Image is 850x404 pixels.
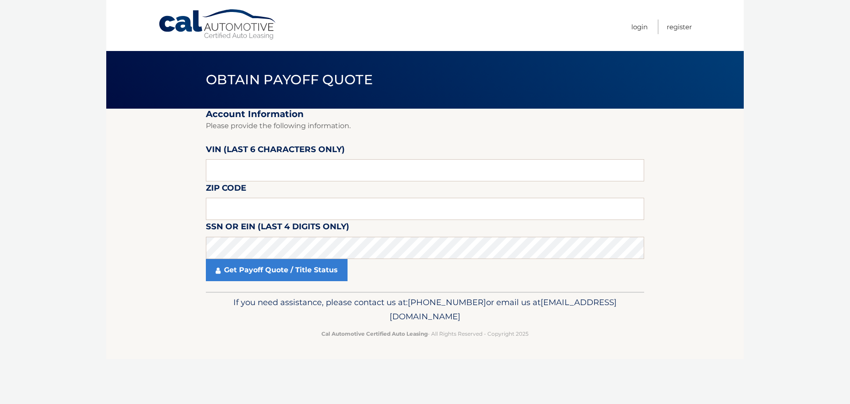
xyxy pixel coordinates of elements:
p: Please provide the following information. [206,120,644,132]
strong: Cal Automotive Certified Auto Leasing [321,330,428,337]
a: Login [631,20,648,34]
label: VIN (last 6 characters only) [206,143,345,159]
span: Obtain Payoff Quote [206,71,373,88]
p: If you need assistance, please contact us at: or email us at [212,295,638,324]
label: Zip Code [206,181,246,198]
label: SSN or EIN (last 4 digits only) [206,220,349,236]
a: Register [667,20,692,34]
a: Cal Automotive [158,9,278,40]
span: [PHONE_NUMBER] [408,297,486,307]
a: Get Payoff Quote / Title Status [206,259,348,281]
p: - All Rights Reserved - Copyright 2025 [212,329,638,338]
h2: Account Information [206,109,644,120]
